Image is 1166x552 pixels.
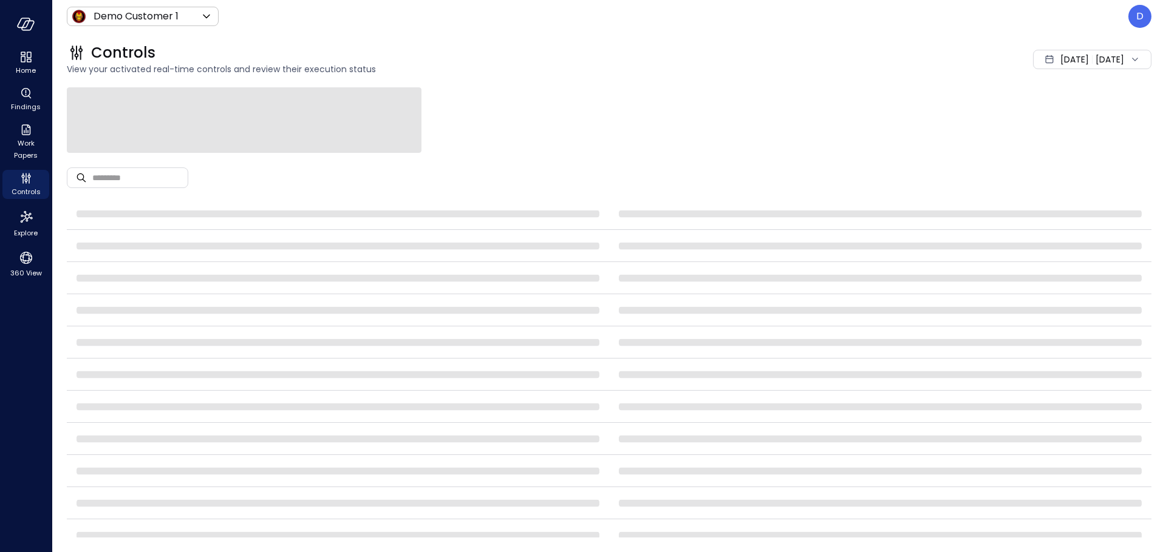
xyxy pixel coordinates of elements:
span: View your activated real-time controls and review their execution status [67,62,816,76]
p: Demo Customer 1 [94,9,179,24]
span: Explore [14,227,38,239]
div: Controls [2,170,49,199]
div: Dudu [1128,5,1151,28]
span: Controls [12,186,41,198]
span: Controls [91,43,155,62]
div: Work Papers [2,121,49,163]
div: 360 View [2,247,49,280]
span: 360 View [10,267,42,279]
span: [DATE] [1060,53,1089,66]
p: D [1136,9,1144,24]
div: Home [2,49,49,78]
img: Icon [72,9,86,24]
div: Findings [2,85,49,114]
span: Findings [11,101,41,113]
span: Home [16,64,36,76]
span: Work Papers [7,137,44,161]
div: Explore [2,206,49,240]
